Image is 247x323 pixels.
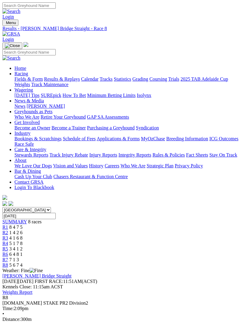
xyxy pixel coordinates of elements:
[14,131,30,136] a: Industry
[14,147,46,152] a: Care & Integrity
[14,125,50,130] a: Become an Owner
[2,201,7,206] img: facebook.svg
[2,225,8,230] a: R1
[9,262,23,268] span: 5 6 7 4
[14,109,52,114] a: Greyhounds as Pets
[14,169,41,174] a: Bar & Dining
[168,76,179,82] a: Trials
[2,37,14,42] a: Login
[105,163,119,168] a: Careers
[14,104,245,109] div: News & Media
[30,268,43,273] img: Fine
[97,136,140,141] a: Applications & Forms
[2,306,14,311] span: Time:
[2,290,33,295] a: Weights Report
[2,42,22,49] button: Toggle navigation
[2,230,8,235] a: R2
[53,174,128,179] a: Chasers Restaurant & Function Centre
[2,2,56,9] input: Search
[100,76,113,82] a: Tracks
[2,235,8,241] a: R3
[89,163,103,168] a: History
[2,306,245,311] div: 2:09pm
[2,252,8,257] a: R6
[14,185,54,190] a: Login To Blackbook
[63,93,86,98] a: How To Bet
[2,213,56,219] input: Select date
[8,201,13,206] img: twitter.svg
[2,257,8,262] a: R7
[14,114,39,120] a: Who We Are
[147,163,174,168] a: Strategic Plan
[2,295,8,300] span: R8
[9,230,23,235] span: 1 4 2 6
[35,279,97,284] span: 11:51AM(ACST)
[2,219,27,224] a: SUMMARY
[2,273,71,278] a: [PERSON_NAME] Bridge Straight
[23,42,28,47] img: logo-grsa-white.png
[2,9,20,14] img: Search
[14,136,245,147] div: Industry
[14,76,245,87] div: Racing
[89,152,117,157] a: Injury Reports
[52,125,86,130] a: Become a Trainer
[14,179,43,185] a: Contact GRSA
[63,136,95,141] a: Schedule of Fees
[14,152,48,157] a: Stewards Reports
[44,76,80,82] a: Results & Replays
[9,246,23,251] span: 3 4 1 2
[14,158,27,163] a: About
[9,257,19,262] span: 7 1 3
[9,241,23,246] span: 5 1 7 8
[114,76,131,82] a: Statistics
[27,104,65,109] a: [PERSON_NAME]
[2,284,245,290] div: Kennels Close: 11:15am ACST
[2,31,20,37] img: GRSA
[2,26,245,31] a: Results - [PERSON_NAME] Bridge Straight - Race 8
[120,163,145,168] a: Who We Are
[14,82,30,87] a: Weights
[87,114,129,120] a: GAP SA Assessments
[2,268,43,273] span: Weather: Fine
[14,125,245,131] div: Get Involved
[186,152,208,157] a: Fact Sheets
[2,279,18,284] span: [DATE]
[141,136,165,141] a: MyOzChase
[2,195,7,200] img: logo-grsa-white.png
[2,14,14,19] a: Login
[14,87,33,92] a: Wagering
[2,262,8,268] a: R8
[41,114,86,120] a: Retire Your Greyhound
[118,152,151,157] a: Integrity Reports
[2,55,20,61] img: Search
[2,279,33,284] span: [DATE]
[152,152,185,157] a: Rules & Policies
[35,279,63,284] span: FIRST RACE:
[14,136,61,141] a: Bookings & Scratchings
[14,174,52,179] a: Cash Up Your Club
[9,235,23,241] span: 4 1 6 8
[9,225,23,230] span: 8 4 7 5
[2,49,56,55] input: Search
[2,300,245,306] div: [DOMAIN_NAME] STAKE PR2 Division2
[2,241,8,246] a: R4
[5,43,20,48] img: Close
[149,76,167,82] a: Coursing
[14,174,245,179] div: Bar & Dining
[6,20,16,25] span: Menu
[14,76,43,82] a: Fields & Form
[14,120,40,125] a: Get Involved
[14,141,34,147] a: Race Safe
[87,93,136,98] a: Minimum Betting Limits
[9,252,23,257] span: 6 4 8 1
[14,163,245,169] div: About
[14,152,245,158] div: Care & Integrity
